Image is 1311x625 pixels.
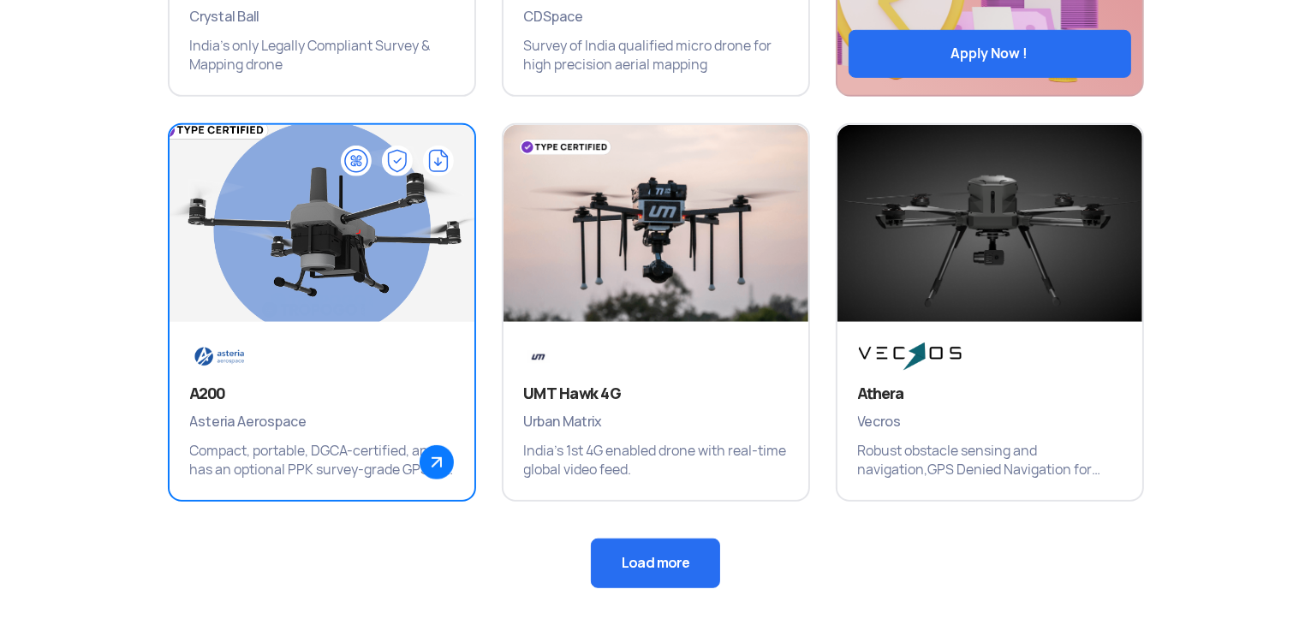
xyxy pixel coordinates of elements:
p: India's only Legally Compliant Survey & Mapping drone [190,37,454,74]
a: Drone ImageBrandA200Asteria AerospaceCompact, portable, DGCA-certified, and has an optional PPK s... [168,123,476,502]
p: Robust obstacle sensing and navigation,GPS Denied Navigation for seamless navigation around GPS i... [858,442,1122,479]
button: Apply Now ! [849,30,1131,78]
a: Drone ImageBrandAtheraVecrosRobust obstacle sensing and navigation,GPS Denied Navigation for seam... [836,123,1144,502]
button: Load more [591,539,720,588]
span: Asteria Aerospace [190,411,454,433]
span: Urban Matrix [524,411,788,433]
p: Survey of India qualified micro drone for high precision aerial mapping [524,37,788,74]
img: Drone Image [139,104,504,360]
img: Brand [858,342,962,371]
span: Vecros [858,411,1122,433]
span: CDSpace [524,6,788,28]
p: India's 1st 4G enabled drone with real-time global video feed. [524,442,788,479]
span: Crystal Ball [190,6,454,28]
h3: UMT Hawk 4G [524,384,788,404]
p: Compact, portable, DGCA-certified, and has an optional PPK survey-grade GPS for precision surveys [190,442,454,479]
h3: A200 [190,384,454,404]
h3: Athera [858,384,1122,404]
img: Drone Image [837,125,1142,339]
img: ic_arrow_popup.png [420,445,454,479]
img: Brand [524,342,552,371]
img: Brand [190,342,295,371]
a: Drone ImageBrandUMT Hawk 4GUrban MatrixIndia's 1st 4G enabled drone with real-time global video f... [502,123,810,502]
img: Drone Image [504,125,808,339]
